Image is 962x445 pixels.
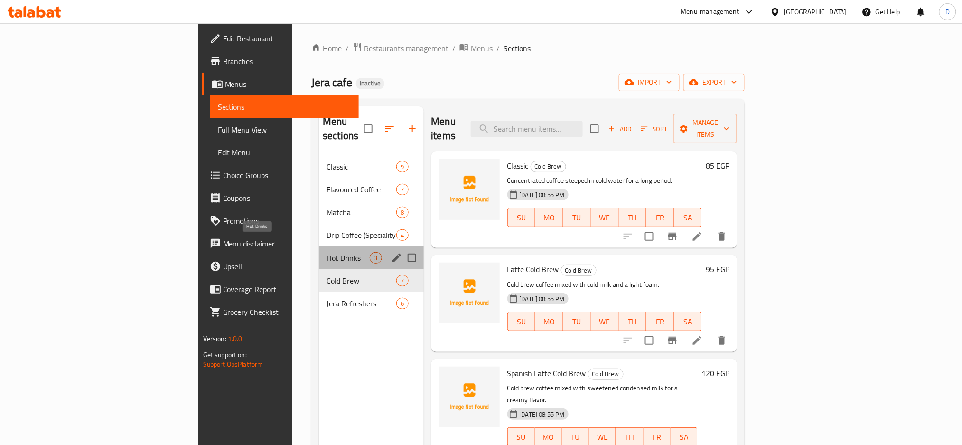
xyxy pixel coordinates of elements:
button: WE [591,312,619,331]
span: TH [620,430,639,444]
div: Flavoured Coffee7 [319,178,423,201]
a: Edit menu item [691,335,703,346]
button: Add [605,122,635,136]
span: Cold Brew [561,265,596,276]
span: Cold Brew [531,161,566,172]
span: Classic [507,159,529,173]
div: items [396,229,408,241]
span: Select to update [639,331,659,350]
span: Sections [504,43,531,54]
span: FR [650,315,671,329]
img: Spanish Latte Cold Brew [439,367,500,427]
span: SA [678,315,699,329]
img: Latte Cold Brew [439,263,500,323]
a: Edit menu item [691,231,703,242]
h2: Menu items [431,114,460,143]
span: Latte Cold Brew [507,262,559,276]
div: Classic [327,161,396,172]
a: Menu disclaimer [202,232,359,255]
a: Sections [210,95,359,118]
a: Restaurants management [353,42,448,55]
span: 6 [397,299,408,308]
button: Manage items [673,114,737,143]
span: Inactive [356,79,384,87]
span: Upsell [223,261,352,272]
a: Support.OpsPlatform [203,358,263,370]
div: items [396,275,408,286]
span: Jera Refreshers [327,298,396,309]
nav: Menu sections [319,151,423,319]
a: Coupons [202,187,359,209]
button: SA [674,208,702,227]
button: TU [563,312,591,331]
span: FR [650,211,671,225]
span: SA [674,430,694,444]
span: MO [539,211,560,225]
span: [DATE] 08:55 PM [516,190,569,199]
nav: breadcrumb [311,42,745,55]
span: SU [512,430,531,444]
span: Sort items [635,122,673,136]
p: Concentrated coffee steeped in cold water for a long period. [507,175,702,187]
span: TH [623,315,643,329]
span: [DATE] 08:55 PM [516,410,569,419]
span: 7 [397,276,408,285]
span: Cold Brew [327,275,396,286]
span: Coupons [223,192,352,204]
span: Manage items [681,117,729,141]
span: 9 [397,162,408,171]
span: Edit Restaurant [223,33,352,44]
span: Promotions [223,215,352,227]
span: Spanish Latte Cold Brew [507,366,586,380]
button: FR [646,312,674,331]
span: Menus [471,43,493,54]
span: WE [595,211,615,225]
span: MO [539,430,558,444]
button: edit [390,251,404,265]
a: Choice Groups [202,164,359,187]
span: Edit Menu [218,147,352,158]
div: Cold Brew [531,161,566,172]
span: 8 [397,208,408,217]
span: Menus [225,78,352,90]
a: Upsell [202,255,359,278]
div: Matcha8 [319,201,423,224]
span: TU [566,430,585,444]
button: delete [710,329,733,352]
span: Branches [223,56,352,67]
img: Classic [439,159,500,220]
h6: 85 EGP [706,159,729,172]
button: delete [710,225,733,248]
button: SA [674,312,702,331]
div: Cold Brew [588,369,624,380]
div: Cold Brew7 [319,269,423,292]
span: Select to update [639,227,659,246]
span: WE [595,315,615,329]
span: export [691,76,737,88]
span: TU [567,315,588,329]
li: / [452,43,456,54]
h6: 95 EGP [706,263,729,276]
span: Version: [203,332,226,345]
a: Menus [202,73,359,95]
span: FR [647,430,667,444]
a: Branches [202,50,359,73]
span: Drip Coffee (Speciality Coffee) [327,229,396,241]
div: items [396,184,408,195]
a: Full Menu View [210,118,359,141]
span: TH [623,211,643,225]
button: Branch-specific-item [661,329,684,352]
span: Sort [641,123,667,134]
span: Select section [585,119,605,139]
span: D [945,7,950,17]
span: Matcha [327,207,396,218]
span: 3 [370,254,381,263]
a: Grocery Checklist [202,301,359,323]
h6: 120 EGP [701,367,729,380]
div: Drip Coffee (Speciality Coffee)4 [319,224,423,246]
div: Classic9 [319,155,423,178]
